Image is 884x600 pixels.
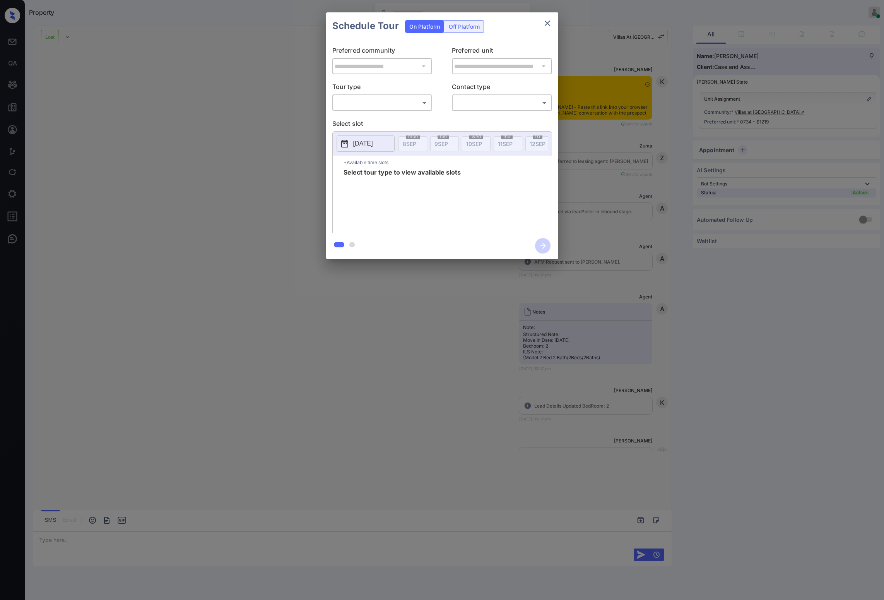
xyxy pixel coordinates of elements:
p: *Available time slots [344,156,552,169]
h2: Schedule Tour [326,12,405,39]
p: Tour type [332,82,433,94]
div: Off Platform [445,21,484,33]
p: [DATE] [353,139,373,148]
p: Contact type [452,82,552,94]
button: [DATE] [337,135,395,152]
div: On Platform [405,21,444,33]
p: Preferred unit [452,46,552,58]
p: Select slot [332,119,552,131]
p: Preferred community [332,46,433,58]
button: close [540,15,555,31]
span: Select tour type to view available slots [344,169,461,231]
